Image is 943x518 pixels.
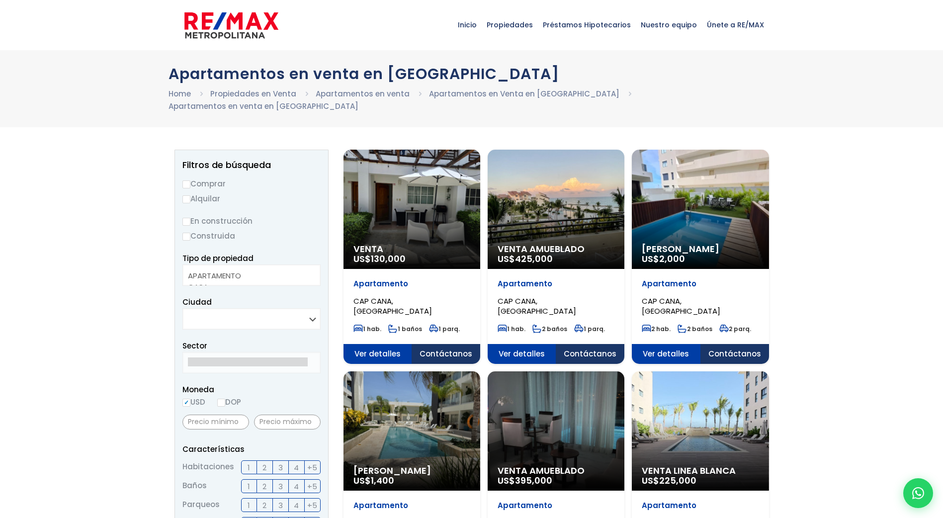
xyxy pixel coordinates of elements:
option: APARTAMENTO [188,270,308,281]
a: Apartamentos en Venta en [GEOGRAPHIC_DATA] [429,88,619,99]
span: 225,000 [659,474,696,487]
span: Parqueos [182,498,220,512]
span: 4 [294,480,299,493]
a: [PERSON_NAME] US$2,000 Apartamento CAP CANA, [GEOGRAPHIC_DATA] 2 hab. 2 baños 2 parq. Ver detalle... [632,150,769,364]
span: Ver detalles [632,344,700,364]
span: CAP CANA, [GEOGRAPHIC_DATA] [642,296,720,316]
label: Alquilar [182,192,321,205]
input: Precio máximo [254,415,321,430]
span: +5 [307,480,317,493]
span: 3 [278,461,283,474]
span: 1 [248,499,250,512]
span: 1 parq. [429,325,460,333]
span: 1 hab. [498,325,525,333]
span: US$ [498,253,553,265]
span: Baños [182,479,207,493]
p: Apartamento [353,501,470,511]
a: Propiedades en Venta [210,88,296,99]
a: Venta US$130,000 Apartamento CAP CANA, [GEOGRAPHIC_DATA] 1 hab. 1 baños 1 parq. Ver detalles Cont... [343,150,480,364]
span: Contáctanos [412,344,480,364]
span: 395,000 [515,474,552,487]
span: Propiedades [482,10,538,40]
span: US$ [353,253,406,265]
span: Moneda [182,383,321,396]
p: Apartamento [498,501,614,511]
span: [PERSON_NAME] [353,466,470,476]
span: 2 baños [532,325,567,333]
p: Apartamento [353,279,470,289]
p: Apartamento [498,279,614,289]
span: Ver detalles [343,344,412,364]
span: Sector [182,341,207,351]
span: 2,000 [659,253,685,265]
span: 130,000 [371,253,406,265]
span: 2 hab. [642,325,671,333]
span: 1,400 [371,474,394,487]
span: +5 [307,499,317,512]
input: Construida [182,233,190,241]
label: DOP [217,396,241,408]
span: 1 baños [388,325,422,333]
a: Home [169,88,191,99]
option: CASA [188,281,308,293]
span: 4 [294,461,299,474]
span: 2 [262,461,266,474]
span: [PERSON_NAME] [642,244,759,254]
h1: Apartamentos en venta en [GEOGRAPHIC_DATA] [169,65,775,83]
input: Comprar [182,180,190,188]
span: Ver detalles [488,344,556,364]
a: Venta Amueblado US$425,000 Apartamento CAP CANA, [GEOGRAPHIC_DATA] 1 hab. 2 baños 1 parq. Ver det... [488,150,624,364]
label: Comprar [182,177,321,190]
span: 1 [248,461,250,474]
span: 4 [294,499,299,512]
label: Construida [182,230,321,242]
p: Características [182,443,321,455]
span: 2 [262,480,266,493]
span: Contáctanos [700,344,769,364]
span: 3 [278,480,283,493]
span: Venta Linea Blanca [642,466,759,476]
span: US$ [498,474,552,487]
span: Únete a RE/MAX [702,10,769,40]
span: Préstamos Hipotecarios [538,10,636,40]
span: Venta [353,244,470,254]
span: CAP CANA, [GEOGRAPHIC_DATA] [498,296,576,316]
span: 2 parq. [719,325,751,333]
span: CAP CANA, [GEOGRAPHIC_DATA] [353,296,432,316]
span: Tipo de propiedad [182,253,254,263]
input: En construcción [182,218,190,226]
span: 1 parq. [574,325,605,333]
img: remax-metropolitana-logo [184,10,278,40]
span: Habitaciones [182,460,234,474]
span: Venta Amueblado [498,466,614,476]
span: Nuestro equipo [636,10,702,40]
span: Contáctanos [556,344,624,364]
input: Alquilar [182,195,190,203]
a: Apartamentos en venta en [GEOGRAPHIC_DATA] [169,101,358,111]
span: +5 [307,461,317,474]
span: Inicio [453,10,482,40]
span: 3 [278,499,283,512]
input: USD [182,399,190,407]
span: US$ [353,474,394,487]
input: DOP [217,399,225,407]
a: Apartamentos en venta [316,88,410,99]
label: USD [182,396,205,408]
p: Apartamento [642,279,759,289]
p: Apartamento [642,501,759,511]
h2: Filtros de búsqueda [182,160,321,170]
span: Ciudad [182,297,212,307]
span: 425,000 [515,253,553,265]
span: 2 [262,499,266,512]
span: US$ [642,474,696,487]
input: Precio mínimo [182,415,249,430]
span: Venta Amueblado [498,244,614,254]
span: US$ [642,253,685,265]
span: 1 hab. [353,325,381,333]
label: En construcción [182,215,321,227]
span: 2 baños [678,325,712,333]
span: 1 [248,480,250,493]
